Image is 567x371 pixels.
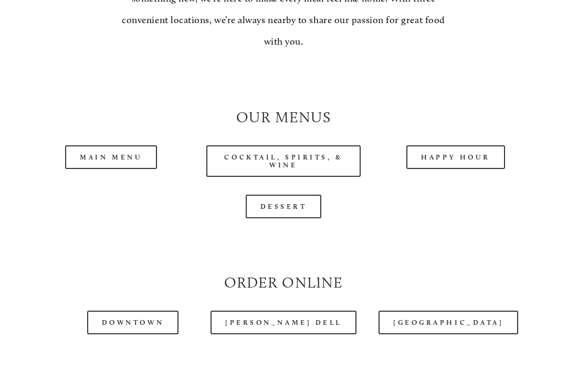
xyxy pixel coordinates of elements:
a: Dessert [246,195,322,219]
h2: Order Online [34,272,533,293]
a: Happy Hour [406,146,505,169]
a: Downtown [87,311,178,335]
a: Main Menu [65,146,157,169]
a: [GEOGRAPHIC_DATA] [379,311,518,335]
h2: Our Menus [34,107,533,128]
a: Cocktail, Spirits, & Wine [206,146,361,177]
a: [PERSON_NAME] Dell [211,311,356,335]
